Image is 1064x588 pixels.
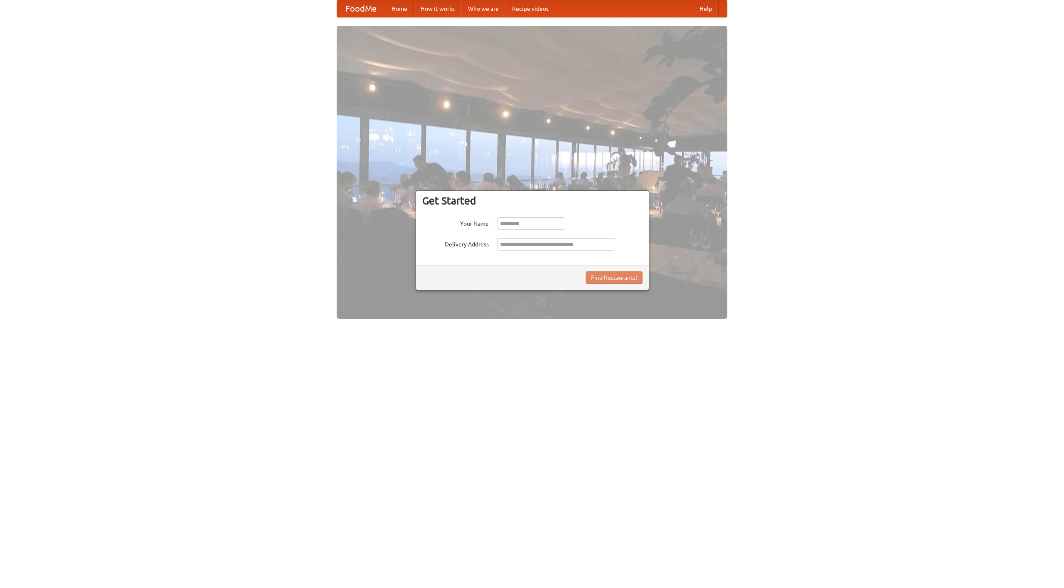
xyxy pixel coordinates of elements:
a: How it works [414,0,461,17]
a: Help [693,0,719,17]
a: Recipe videos [505,0,555,17]
label: Delivery Address [422,238,489,248]
h3: Get Started [422,194,643,207]
a: FoodMe [337,0,385,17]
a: Home [385,0,414,17]
button: Find Restaurants! [586,271,643,284]
a: Who we are [461,0,505,17]
label: Your Name [422,217,489,228]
